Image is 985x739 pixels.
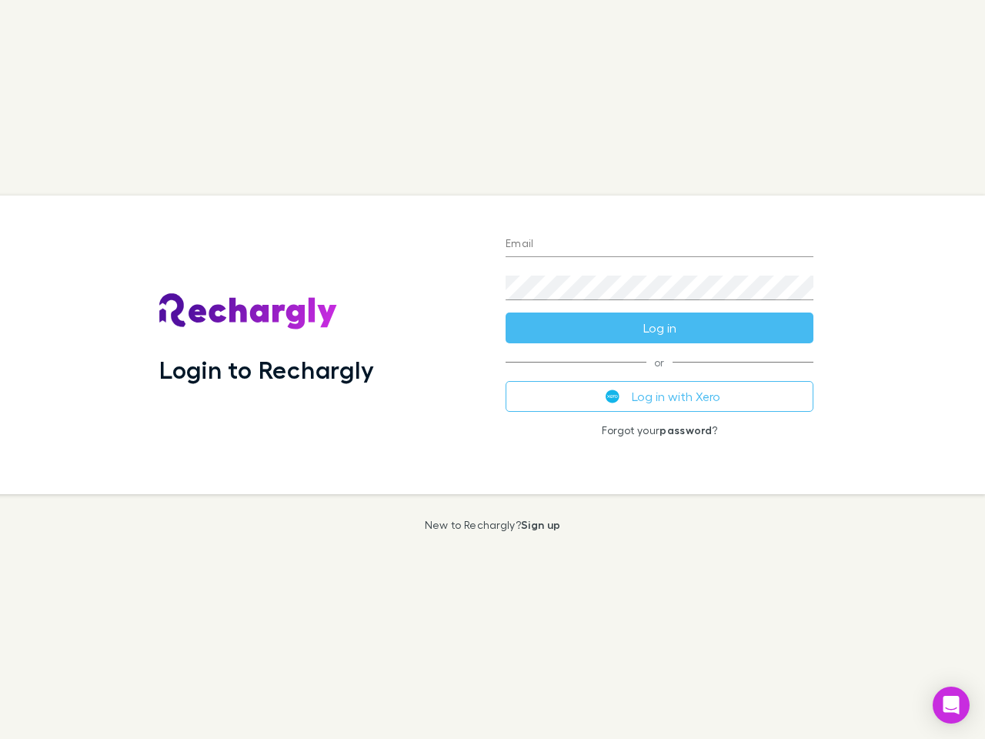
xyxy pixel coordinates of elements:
button: Log in with Xero [506,381,813,412]
a: Sign up [521,518,560,531]
a: password [659,423,712,436]
div: Open Intercom Messenger [933,687,970,724]
img: Rechargly's Logo [159,293,338,330]
h1: Login to Rechargly [159,355,374,384]
img: Xero's logo [606,390,619,403]
p: New to Rechargly? [425,519,561,531]
button: Log in [506,313,813,343]
p: Forgot your ? [506,424,813,436]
